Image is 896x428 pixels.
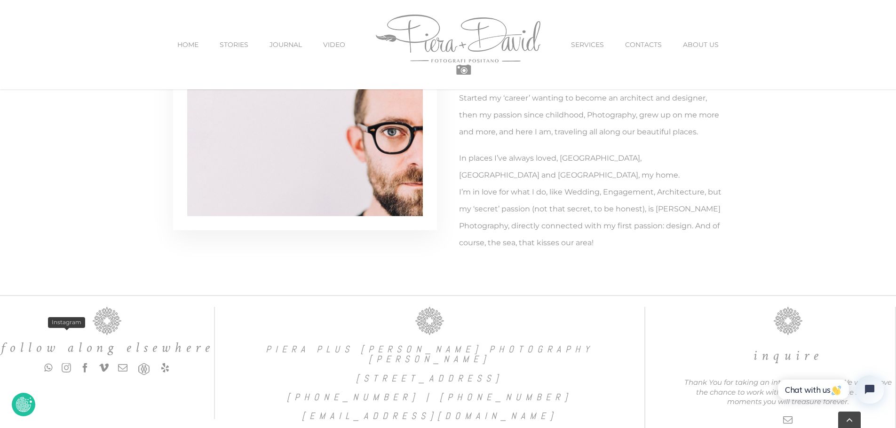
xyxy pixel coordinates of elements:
[459,90,723,140] p: Started my ‘career’ wanting to become an architect and designer, then my passion since childhood,...
[215,411,644,420] h6: [EMAIL_ADDRESS][DOMAIN_NAME]
[763,362,896,428] iframe: Tidio Chat
[625,25,662,64] a: CONTACTS
[99,363,109,373] a: vimeo
[376,15,540,75] img: Piera Plus David Photography Positano Logo
[571,41,604,48] span: SERVICES
[220,25,248,64] a: STORIES
[681,349,895,363] h6: inquire
[137,363,151,375] img: My Wed
[459,150,723,251] p: In places I’ve always loved, [GEOGRAPHIC_DATA], [GEOGRAPHIC_DATA] and [GEOGRAPHIC_DATA], my home....
[160,363,170,373] a: yelp
[177,25,198,64] a: HOME
[44,363,52,373] a: whatsapp
[80,363,90,373] a: facebook
[571,25,604,64] a: SERVICES
[323,25,345,64] a: VIDEO
[625,41,662,48] span: CONTACTS
[696,378,892,406] span: We would love the chance to work with you and help create special moments you will treasure forever.
[683,25,719,64] a: ABOUT US
[683,41,719,48] span: ABOUT US
[187,59,423,216] img: David-1
[12,393,35,416] button: Revoke Icon
[270,25,302,64] a: JOURNAL
[62,363,71,373] a: instagram
[266,343,594,365] span: PIERA PLUS [PERSON_NAME] PHOTOGRAPHY [PERSON_NAME]
[177,41,198,48] span: HOME
[684,378,841,387] span: Thank You for taking an interest in our work.
[215,374,644,383] h6: [STREET_ADDRESS]
[0,339,214,357] span: follow along elsewhere
[270,41,302,48] span: JOURNAL
[48,317,85,328] div: Instagram
[323,41,345,48] span: VIDEO
[220,41,248,48] span: STORIES
[215,392,644,402] h6: [PHONE_NUMBER] | [PHONE_NUMBER]
[118,363,127,373] a: mail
